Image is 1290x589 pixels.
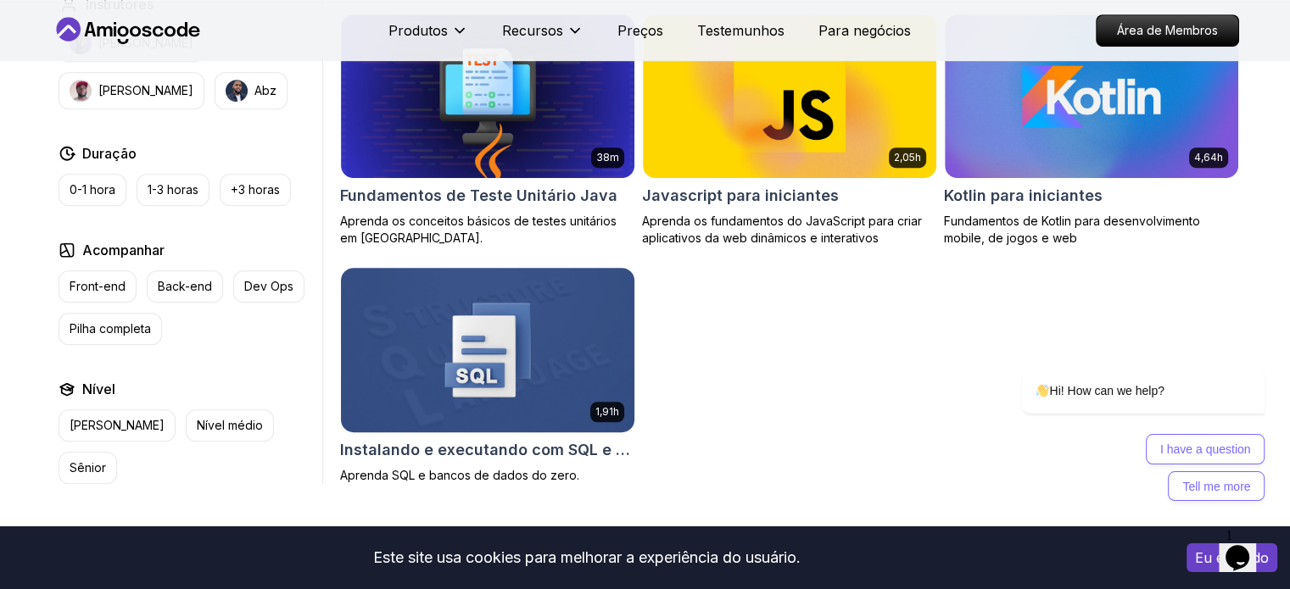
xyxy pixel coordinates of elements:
[70,321,151,336] font: Pilha completa
[341,14,634,179] img: Java Unit Testing Essentials card
[340,468,579,482] font: Aprenda SQL e bancos de dados do zero.
[642,214,922,245] font: Aprenda os fundamentos do JavaScript para criar aplicativos da web dinâmicos e interativos
[59,174,126,206] button: 0-1 hora
[70,182,115,197] font: 0-1 hora
[340,214,617,245] font: Aprenda os conceitos básicos de testes unitários em [GEOGRAPHIC_DATA].
[502,20,584,54] button: Recursos
[894,151,921,164] font: 2,05h
[697,20,785,41] a: Testemunhos
[59,72,204,109] button: instrutor img[PERSON_NAME]
[595,405,619,418] font: 1,91h
[1096,14,1239,47] a: Área de Membros
[70,80,92,102] img: instrutor img
[818,22,911,39] font: Para negócios
[158,279,212,293] font: Back-end
[617,22,663,39] font: Preços
[944,214,1200,245] font: Fundamentos de Kotlin para desenvolvimento mobile, de jogos e web
[59,409,176,442] button: [PERSON_NAME]
[642,14,937,247] a: Javascript for Beginners card2,05hJavascript para iniciantesAprenda os fundamentos do JavaScript ...
[59,270,137,303] button: Front-end
[254,83,276,97] font: Abz
[333,264,641,436] img: Up and Running with SQL and Databases card
[215,72,288,109] button: instrutor imgAbz
[502,22,563,39] font: Recursos
[944,186,1103,204] font: Kotlin para iniciantes
[98,83,193,97] font: [PERSON_NAME]
[59,452,117,484] button: Sênior
[82,381,115,397] font: Nível
[1187,543,1277,572] button: Aceitar cookies
[70,279,126,293] font: Front-end
[388,20,468,54] button: Produtos
[1195,549,1269,566] font: Eu entendo
[340,186,617,204] font: Fundamentos de Teste Unitário Java
[186,409,274,442] button: Nível médio
[244,279,293,293] font: Dev Ops
[642,186,839,204] font: Javascript para iniciantes
[968,235,1273,513] iframe: widget de bate-papo
[643,14,936,179] img: Javascript for Beginners card
[340,14,635,247] a: Java Unit Testing Essentials card38mFundamentos de Teste Unitário JavaAprenda os conceitos básico...
[70,460,106,475] font: Sênior
[220,174,291,206] button: +3 horas
[226,80,248,102] img: instrutor img
[233,270,304,303] button: Dev Ops
[137,174,209,206] button: 1-3 horas
[818,20,911,41] a: Para negócios
[231,182,280,197] font: +3 horas
[70,418,165,432] font: [PERSON_NAME]
[596,151,619,164] font: 38m
[340,441,746,458] font: Instalando e executando com SQL e bancos de dados
[59,313,162,345] button: Pilha completa
[82,242,165,258] font: Acompanhar
[1117,23,1218,37] font: Área de Membros
[388,22,448,39] font: Produtos
[617,20,663,41] a: Preços
[1219,521,1273,572] iframe: widget de bate-papo
[82,145,137,162] font: Duração
[944,14,1239,247] a: Kotlin for Beginners card4,64hKotlin para iniciantesFundamentos de Kotlin para desenvolvimento mo...
[148,182,198,197] font: 1-3 horas
[1194,151,1223,164] font: 4,64h
[340,267,635,484] a: Up and Running with SQL and Databases card1,91hInstalando e executando com SQL e bancos de dadosA...
[147,270,223,303] button: Back-end
[945,14,1238,179] img: Kotlin for Beginners card
[197,418,263,432] font: Nível médio
[697,22,785,39] font: Testemunhos
[373,548,801,566] font: Este site usa cookies para melhorar a experiência do usuário.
